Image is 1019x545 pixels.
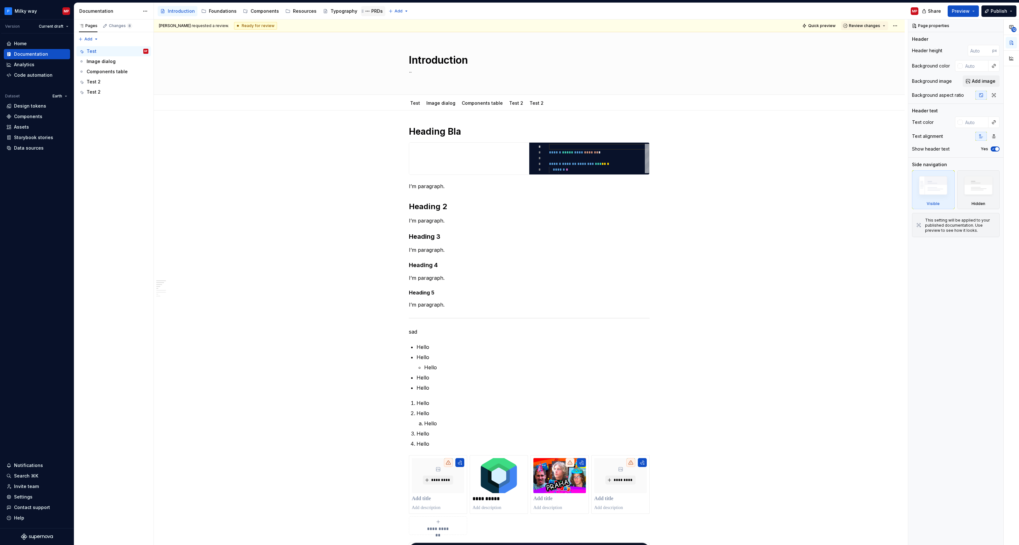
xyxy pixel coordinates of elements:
[409,232,650,241] h3: Heading 3
[530,100,544,106] a: Test 2
[4,481,70,492] a: Invite team
[14,51,48,57] div: Documentation
[87,79,101,85] div: Test 2
[4,101,70,111] a: Design tokens
[371,8,383,14] div: PRDs
[159,23,191,28] span: [PERSON_NAME]
[15,8,37,14] div: Milky way
[240,6,281,16] a: Components
[417,384,650,392] p: Hello
[387,7,410,16] button: Add
[912,92,964,98] div: Background aspect ratio
[912,36,928,42] div: Header
[912,161,947,168] div: Side navigation
[417,399,650,407] p: Hello
[159,23,229,28] span: requested a review.
[87,58,116,65] div: Image dialog
[527,96,546,110] div: Test 2
[14,494,32,500] div: Settings
[14,145,44,151] div: Data sources
[4,492,70,502] a: Settings
[981,5,1016,17] button: Publish
[409,274,650,282] p: I’m paragraph.
[4,513,70,523] button: Help
[409,246,650,254] p: I’m paragraph.
[14,483,39,490] div: Invite team
[76,46,151,97] div: Page tree
[320,6,360,16] a: Typography
[509,100,523,106] a: Test 2
[158,5,385,18] div: Page tree
[410,100,420,106] a: Test
[849,23,880,28] span: Review changes
[234,22,277,30] div: Ready for review
[4,60,70,70] a: Analytics
[963,117,988,128] input: Auto
[925,218,995,233] div: This setting will be applied to your published documentation. Use preview to see how it looks.
[409,202,650,212] h2: Heading 2
[409,301,650,308] p: I’m paragraph.
[36,22,71,31] button: Current draft
[4,471,70,481] button: Search ⌘K
[927,201,940,206] div: Visible
[14,124,29,130] div: Assets
[14,504,50,511] div: Contact support
[76,77,151,87] a: Test 2
[912,47,942,54] div: Header height
[21,534,53,540] a: Supernova Logo
[912,78,952,84] div: Background image
[948,5,979,17] button: Preview
[912,9,917,14] div: MP
[251,8,279,14] div: Components
[76,67,151,77] a: Components table
[972,201,985,206] div: Hidden
[84,37,92,42] span: Add
[50,92,70,101] button: Earth
[4,122,70,132] a: Assets
[408,96,423,110] div: Test
[424,364,650,371] p: Hello
[417,430,650,437] p: Hello
[4,39,70,49] a: Home
[79,8,139,14] div: Documentation
[361,6,385,16] a: PRDs
[76,35,100,44] button: Add
[533,458,586,493] img: 83235435-e7e0-49b9-8788-ff03a6b174fe.jpg
[912,133,943,139] div: Text alignment
[841,21,888,30] button: Review changes
[459,96,505,110] div: Components table
[409,328,650,336] p: sad
[409,182,650,190] p: I’m paragraph.
[158,6,197,16] a: Introduction
[39,24,63,29] span: Current draft
[992,48,997,53] p: px
[808,23,836,28] span: Quick preview
[293,8,317,14] div: Resources
[4,7,12,15] img: c97f65f9-ff88-476c-bb7c-05e86b525b5e.png
[409,261,650,269] h4: Heading 4
[912,108,938,114] div: Header text
[87,68,128,75] div: Components table
[417,440,650,448] p: Hello
[462,100,503,106] a: Components table
[991,8,1007,14] span: Publish
[168,8,195,14] div: Introduction
[473,458,525,493] img: acf66c0e-5153-49b7-911e-32aefa1bb5d5.png
[5,94,20,99] div: Dataset
[981,146,988,152] label: Yes
[912,63,950,69] div: Background color
[424,420,650,427] p: Hello
[408,69,648,79] textarea: ¨
[424,96,458,110] div: Image dialog
[87,89,101,95] div: Test 2
[199,6,239,16] a: Foundations
[14,134,53,141] div: Storybook stories
[968,45,992,56] input: Auto
[972,78,995,84] span: Add image
[14,103,46,109] div: Design tokens
[395,9,403,14] span: Add
[14,113,42,120] div: Components
[1,4,73,18] button: Milky wayMP
[4,132,70,143] a: Storybook stories
[4,70,70,80] a: Code automation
